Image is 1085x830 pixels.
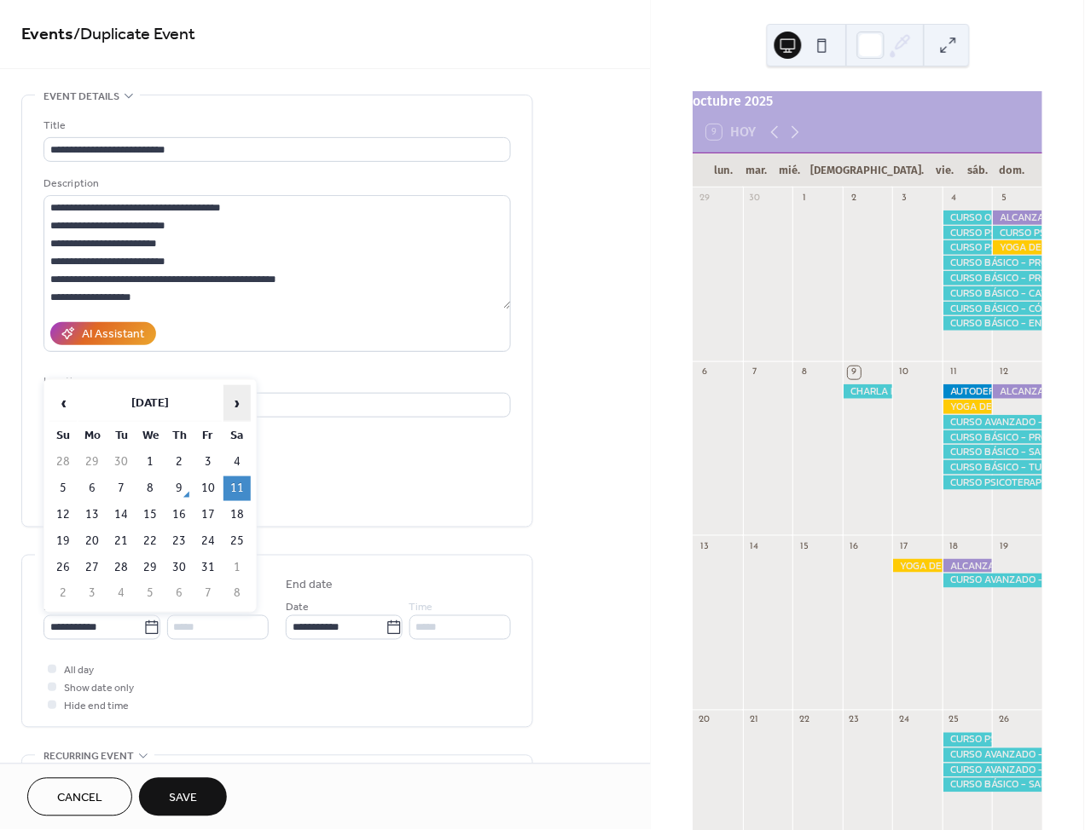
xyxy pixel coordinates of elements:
div: CURSO BÁSICO - ENTRE RIOS [943,316,1043,331]
div: Title [44,117,508,135]
td: 25 [223,529,251,554]
td: 11 [223,476,251,501]
div: octubre 2025 [693,91,1043,112]
div: 13 [699,540,711,553]
td: 2 [49,582,77,607]
td: 24 [194,529,222,554]
td: 21 [107,529,135,554]
div: 15 [798,540,811,553]
div: [DEMOGRAPHIC_DATA]. [807,153,929,187]
th: Tu [107,424,135,448]
div: CURSO AVANZADO - SANTA FE [943,764,1043,778]
div: ALCANZAR LA UNICIDAD CON EL ALMA SUPERIOR - CHACO [993,210,1043,225]
td: 31 [194,556,222,580]
td: 10 [194,476,222,501]
td: 28 [49,450,77,475]
td: 8 [136,476,164,501]
td: 4 [107,582,135,607]
td: 18 [223,503,251,527]
div: sáb. [962,153,995,187]
span: Time [167,599,191,617]
span: Cancel [57,790,102,808]
td: 23 [165,529,193,554]
td: 9 [165,476,193,501]
div: 2 [849,193,862,205]
div: CURSO BÁSICO - PROV. DE BUENOS AIRES-ZONA OESTE [943,430,1043,445]
td: 6 [165,582,193,607]
span: Recurring event [44,748,134,766]
td: 3 [194,450,222,475]
th: Fr [194,424,222,448]
td: 3 [78,582,106,607]
div: CURSO ONLINE DE AUTOSANACION PRANICA DE MCKS [943,210,994,225]
div: 18 [949,540,961,553]
th: We [136,424,164,448]
div: CURSO PSICOTERAPIA - SANTA FE [943,240,994,255]
td: 8 [223,582,251,607]
div: 10 [898,366,911,379]
span: Date [286,599,309,617]
div: 9 [849,366,862,379]
td: 4 [223,450,251,475]
div: End date [286,577,334,595]
div: YOGA DEL SUPER CEREBRO -SALTA [943,400,994,414]
div: 1 [798,193,811,205]
th: Sa [223,424,251,448]
div: 21 [749,715,762,728]
div: CURSO PSICOTERAPIA - SALTA [943,476,1043,490]
td: 13 [78,503,106,527]
div: CURSO BÁSICO - CATAMARCA [943,286,1043,301]
td: 20 [78,529,106,554]
span: Time [409,599,433,617]
button: Cancel [27,778,132,816]
td: 5 [136,582,164,607]
div: lun. [707,153,740,187]
div: CURSO BÁSICO - PROV. DE BUENOS AIRES [943,271,1043,285]
div: CURSO PSICOTERAPIA - PCIA. BS. AS. ZONA OESTE [993,226,1043,240]
th: Th [165,424,193,448]
div: 8 [798,366,811,379]
td: 14 [107,503,135,527]
th: Mo [78,424,106,448]
td: 26 [49,556,77,580]
div: mar. [740,153,774,187]
span: / Duplicate Event [73,19,195,52]
div: Description [44,175,508,193]
div: Location [44,372,508,390]
td: 16 [165,503,193,527]
td: 29 [136,556,164,580]
div: 17 [898,540,911,553]
div: CURSO PSICOTERAPIA - CHACO [943,226,994,240]
span: Save [169,790,197,808]
td: 22 [136,529,164,554]
div: YOGA DEL SUPER CEREBRO -SANTA FE [993,240,1043,255]
span: ‹ [50,386,76,420]
div: CURSO BÁSICO - SAN JUAN [943,778,1043,793]
div: AUTODEFENSA PSÍQUICA - CORDOBA [943,384,994,399]
div: 20 [699,715,711,728]
div: 4 [949,193,961,205]
td: 1 [223,556,251,580]
td: 29 [78,450,106,475]
td: 30 [107,450,135,475]
div: CURSO AVANZADO - SANTA FE [943,415,1043,429]
div: CURSO AVANZADO - SANTA FE [943,574,1043,588]
td: 30 [165,556,193,580]
td: 12 [49,503,77,527]
a: Events [21,19,73,52]
div: 22 [798,715,811,728]
div: 3 [898,193,911,205]
td: 17 [194,503,222,527]
div: 11 [949,366,961,379]
div: ALCANZAR LA UNICIDAD CON EL ALMA SUPERIOR - CABA [943,559,994,574]
div: 5 [998,193,1011,205]
th: Su [49,424,77,448]
div: 6 [699,366,711,379]
div: 12 [998,366,1011,379]
div: CHARLA INTRODUCTORIA DE SANACIÓN PRÁNICA DE MCKS - BS. AS. [844,384,894,399]
button: AI Assistant [50,322,156,345]
div: 30 [749,193,762,205]
td: 2 [165,450,193,475]
span: Event details [44,88,119,106]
